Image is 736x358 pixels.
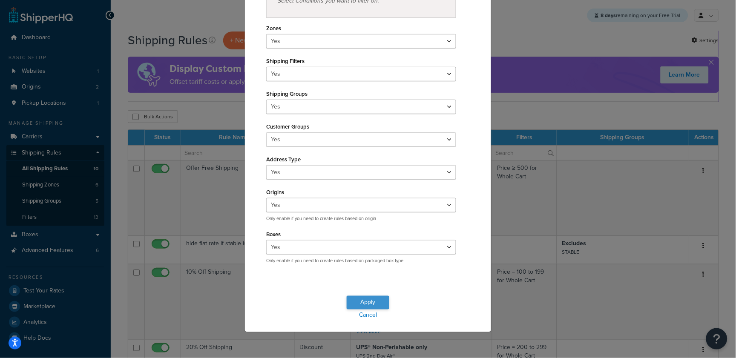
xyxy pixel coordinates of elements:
[266,189,284,195] label: Origins
[266,156,301,163] label: Address Type
[245,309,491,321] a: Cancel
[266,215,456,222] p: Only enable if you need to create rules based on origin
[347,296,389,309] button: Apply
[266,25,281,32] label: Zones
[266,58,305,64] label: Shipping Filters
[266,231,281,238] label: Boxes
[266,123,309,130] label: Customer Groups
[266,258,456,264] p: Only enable if you need to create rules based on packaged box type
[266,91,308,97] label: Shipping Groups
